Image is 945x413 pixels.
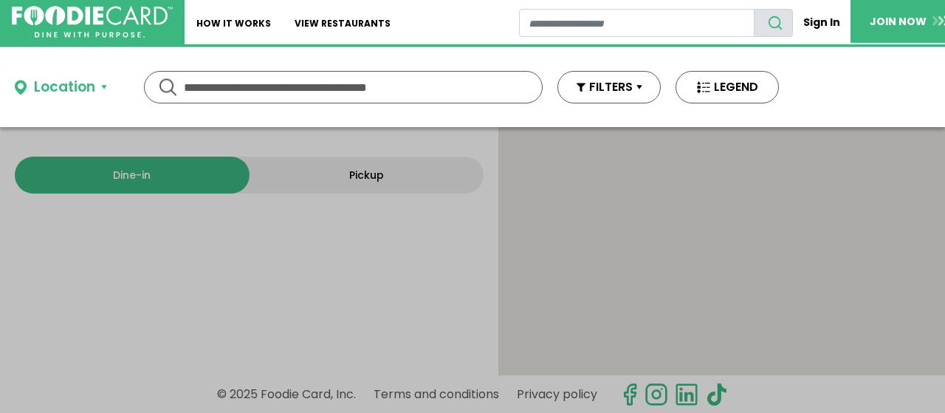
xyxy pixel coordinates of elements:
[557,71,661,103] button: FILTERS
[34,77,95,98] div: Location
[754,9,793,37] button: search
[12,6,173,38] img: FoodieCard; Eat, Drink, Save, Donate
[676,71,779,103] button: LEGEND
[15,77,107,98] button: Location
[519,9,755,37] input: restaurant search
[793,9,850,36] a: Sign In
